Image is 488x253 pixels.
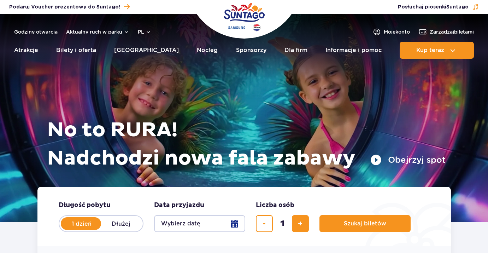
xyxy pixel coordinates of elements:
[418,28,474,36] a: Zarządzajbiletami
[398,4,479,11] button: Posłuchaj piosenkiSuntago
[154,215,245,232] button: Wybierz datę
[416,47,444,53] span: Kup teraz
[325,42,382,59] a: Informacje i pomoc
[47,116,446,173] h1: No to RURA! Nadchodzi nowa fala zabawy
[56,42,96,59] a: Bilety i oferta
[398,4,469,11] span: Posłuchaj piosenki
[370,154,446,166] button: Obejrzyj spot
[154,201,204,209] span: Data przyjazdu
[59,201,111,209] span: Długość pobytu
[274,215,291,232] input: liczba biletów
[384,28,410,35] span: Moje konto
[292,215,309,232] button: dodaj bilet
[138,28,151,35] button: pl
[61,216,102,231] label: 1 dzień
[9,4,120,11] span: Podaruj Voucher prezentowy do Suntago!
[114,42,179,59] a: [GEOGRAPHIC_DATA]
[256,201,294,209] span: Liczba osób
[14,28,58,35] a: Godziny otwarcia
[9,2,130,12] a: Podaruj Voucher prezentowy do Suntago!
[400,42,474,59] button: Kup teraz
[372,28,410,36] a: Mojekonto
[319,215,411,232] button: Szukaj biletów
[284,42,307,59] a: Dla firm
[256,215,273,232] button: usuń bilet
[236,42,266,59] a: Sponsorzy
[66,29,129,35] button: Aktualny ruch w parku
[430,28,474,35] span: Zarządzaj biletami
[344,220,386,227] span: Szukaj biletów
[37,187,451,246] form: Planowanie wizyty w Park of Poland
[14,42,38,59] a: Atrakcje
[197,42,218,59] a: Nocleg
[101,216,141,231] label: Dłużej
[446,5,469,10] span: Suntago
